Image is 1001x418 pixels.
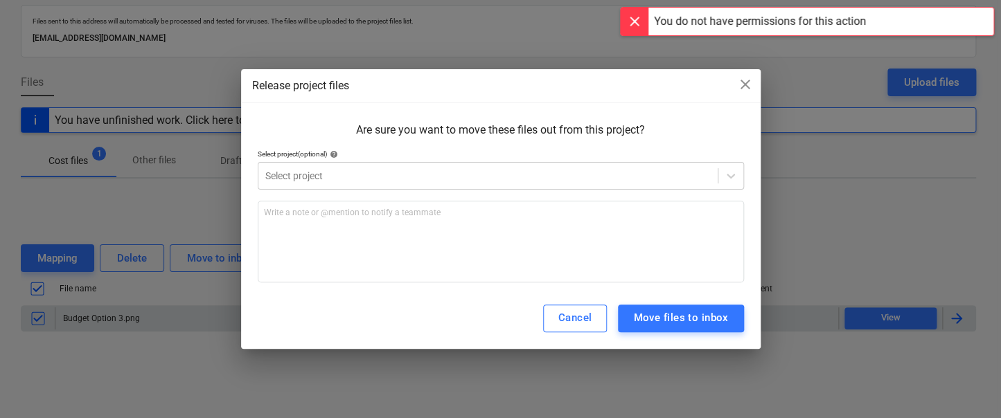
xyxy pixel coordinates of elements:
span: close [737,76,754,93]
iframe: Chat Widget [932,352,1001,418]
div: You do not have permissions for this action [654,13,866,30]
div: Cancel [558,309,592,327]
button: Cancel [543,305,608,332]
p: Are sure you want to move these files out from this project? [258,122,744,138]
div: close [737,76,754,98]
button: Move files to inbox [618,305,743,332]
span: help [327,150,338,158]
div: Select project (optional) [258,149,744,158]
div: Move files to inbox [633,309,728,327]
div: Release project files [252,78,750,94]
